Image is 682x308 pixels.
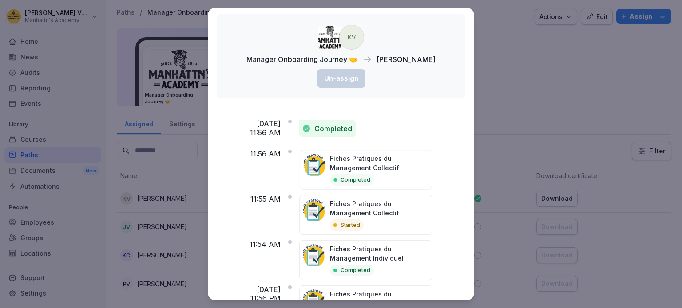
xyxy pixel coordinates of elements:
[304,154,326,176] img: itrinmqjitsgumr2qpfbq6g6.png
[303,199,325,221] img: itrinmqjitsgumr2qpfbq6g6.png
[330,154,428,173] p: Fiches Pratiques du Management Collectif
[250,150,281,158] p: 11:56 AM
[250,195,281,203] p: 11:55 AM
[377,54,436,65] p: [PERSON_NAME]
[341,221,360,229] p: Started
[341,266,370,274] p: Completed
[246,54,358,65] p: Manager Onboarding Journey 🤝
[318,26,341,49] img: x2s2x8ztc6xnmstxq4kwq6hj.png
[314,123,352,134] p: Completed
[257,285,281,294] p: [DATE]
[330,199,428,218] p: Fiches Pratiques du Management Collectif
[257,120,281,128] p: [DATE]
[341,176,370,184] p: Completed
[250,129,281,137] p: 11:56 AM
[317,69,365,88] button: Un-assign
[250,294,281,303] p: 11:56 PM
[303,244,325,266] img: gy0icjias71v1kyou55ykve2.png
[324,74,358,83] div: Un-assign
[330,289,428,308] p: Fiches Pratiques du Management Individuel
[339,25,364,50] div: KV
[250,240,281,249] p: 11:54 AM
[330,244,428,263] p: Fiches Pratiques du Management Individuel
